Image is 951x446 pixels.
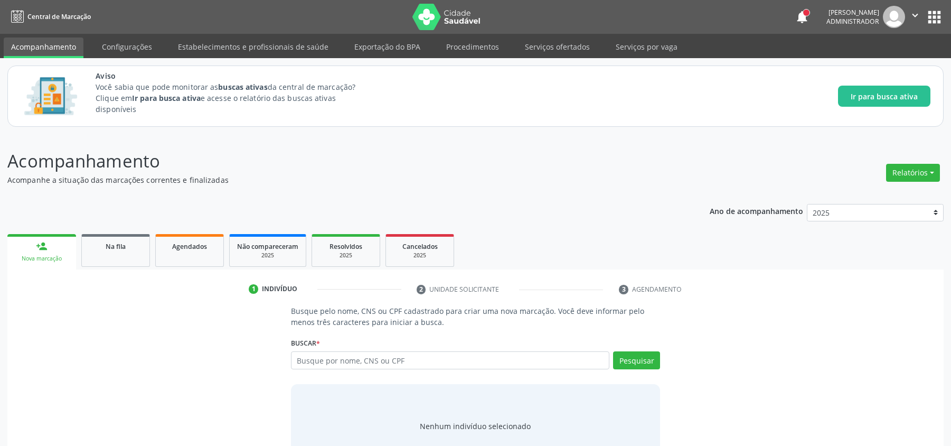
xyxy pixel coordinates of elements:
span: Resolvidos [329,242,362,251]
a: Estabelecimentos e profissionais de saúde [171,38,336,56]
span: Não compareceram [237,242,298,251]
div: 2025 [393,252,446,259]
button: Pesquisar [613,351,660,369]
div: 1 [249,284,258,294]
button:  [905,6,925,28]
img: Imagem de CalloutCard [21,72,81,120]
button: Relatórios [886,164,940,182]
a: Serviços por vaga [608,38,685,56]
button: notifications [795,10,809,24]
a: Central de Marcação [7,8,91,25]
span: Ir para busca ativa [851,91,918,102]
a: Procedimentos [439,38,506,56]
p: Busque pelo nome, CNS ou CPF cadastrado para criar uma nova marcação. Você deve informar pelo men... [291,305,660,328]
label: Buscar [291,335,320,351]
p: Acompanhamento [7,148,663,174]
div: person_add [36,240,48,252]
span: Aviso [96,70,375,81]
button: apps [925,8,944,26]
p: Acompanhe a situação das marcações correntes e finalizadas [7,174,663,185]
span: Na fila [106,242,126,251]
p: Ano de acompanhamento [710,204,803,217]
div: Nova marcação [15,255,69,263]
img: img [883,6,905,28]
i:  [909,10,921,21]
p: Você sabia que pode monitorar as da central de marcação? Clique em e acesse o relatório das busca... [96,81,375,115]
div: [PERSON_NAME] [826,8,879,17]
div: 2025 [319,252,372,259]
div: 2025 [237,252,298,259]
a: Configurações [95,38,159,56]
a: Exportação do BPA [347,38,428,56]
a: Acompanhamento [4,38,83,58]
span: Central de Marcação [27,12,91,21]
strong: buscas ativas [218,82,267,92]
span: Cancelados [402,242,438,251]
div: Indivíduo [262,284,297,294]
input: Busque por nome, CNS ou CPF [291,351,609,369]
span: Administrador [826,17,879,26]
button: Ir para busca ativa [838,86,930,107]
div: Nenhum indivíduo selecionado [420,421,531,432]
strong: Ir para busca ativa [132,93,201,103]
span: Agendados [172,242,207,251]
a: Serviços ofertados [517,38,597,56]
